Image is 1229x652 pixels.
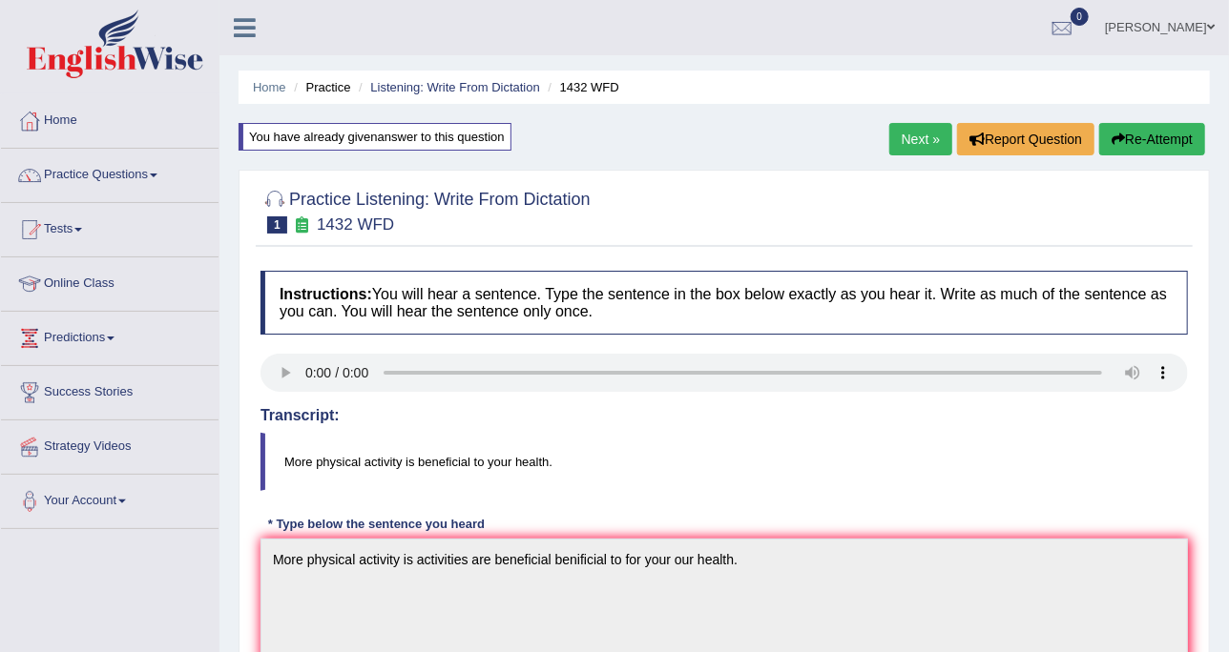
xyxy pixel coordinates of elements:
li: Practice [289,78,350,96]
a: Strategy Videos [1,420,219,468]
b: Instructions: [280,286,372,302]
a: Success Stories [1,366,219,414]
a: Listening: Write From Dictation [370,80,540,94]
li: 1432 WFD [544,78,619,96]
button: Re-Attempt [1099,123,1205,155]
span: 1 [267,216,287,234]
blockquote: More physical activity is beneficial to your health. [260,433,1188,491]
a: Home [1,94,219,142]
a: Practice Questions [1,149,219,196]
a: Tests [1,203,219,251]
a: Predictions [1,312,219,359]
small: 1432 WFD [317,215,394,234]
div: * Type below the sentence you heard [260,515,492,533]
span: 0 [1071,8,1090,26]
a: Your Account [1,475,219,522]
h4: You will hear a sentence. Type the sentence in the box below exactly as you hear it. Write as muc... [260,271,1188,335]
a: Online Class [1,257,219,305]
a: Next » [889,123,952,155]
small: Exam occurring question [292,216,312,234]
button: Report Question [957,123,1094,155]
a: Home [253,80,286,94]
h4: Transcript: [260,407,1188,424]
h2: Practice Listening: Write From Dictation [260,186,591,234]
div: You have already given answer to this question [239,123,511,151]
